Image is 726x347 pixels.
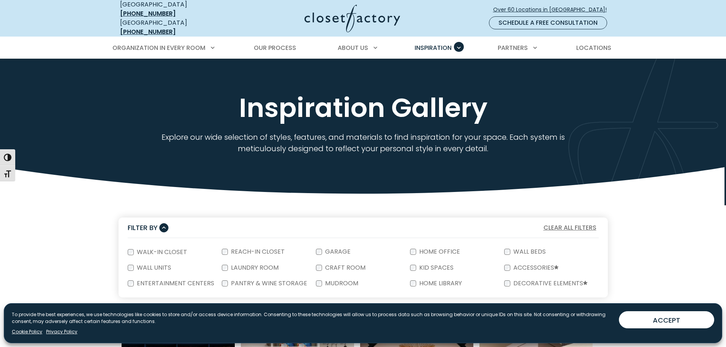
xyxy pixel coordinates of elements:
[228,249,286,255] label: Reach-In Closet
[46,328,77,335] a: Privacy Policy
[12,311,613,325] p: To provide the best experiences, we use technologies like cookies to store and/or access device i...
[416,265,455,271] label: Kid Spaces
[489,16,607,29] a: Schedule a Free Consultation
[120,18,231,37] div: [GEOGRAPHIC_DATA]
[112,43,205,52] span: Organization in Every Room
[510,265,560,271] label: Accessories
[119,93,608,122] h1: Inspiration Gallery
[254,43,296,52] span: Our Process
[619,311,714,328] button: ACCEPT
[576,43,611,52] span: Locations
[134,265,173,271] label: Wall Units
[510,249,547,255] label: Wall Beds
[338,43,368,52] span: About Us
[493,3,613,16] a: Over 60 Locations in [GEOGRAPHIC_DATA]!
[415,43,452,52] span: Inspiration
[493,6,613,14] span: Over 60 Locations in [GEOGRAPHIC_DATA]!
[322,249,352,255] label: Garage
[134,280,216,286] label: Entertainment Centers
[498,43,528,52] span: Partners
[228,280,309,286] label: Pantry & Wine Storage
[120,27,176,36] a: [PHONE_NUMBER]
[128,222,168,233] button: Filter By
[322,265,367,271] label: Craft Room
[134,249,189,255] label: Walk-In Closet
[416,249,462,255] label: Home Office
[120,9,176,18] a: [PHONE_NUMBER]
[107,37,619,59] nav: Primary Menu
[416,280,463,286] label: Home Library
[228,265,280,271] label: Laundry Room
[541,223,599,233] button: Clear All Filters
[139,131,587,154] p: Explore our wide selection of styles, features, and materials to find inspiration for your space....
[322,280,360,286] label: Mudroom
[12,328,42,335] a: Cookie Policy
[305,5,400,32] img: Closet Factory Logo
[510,280,589,287] label: Decorative Elements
